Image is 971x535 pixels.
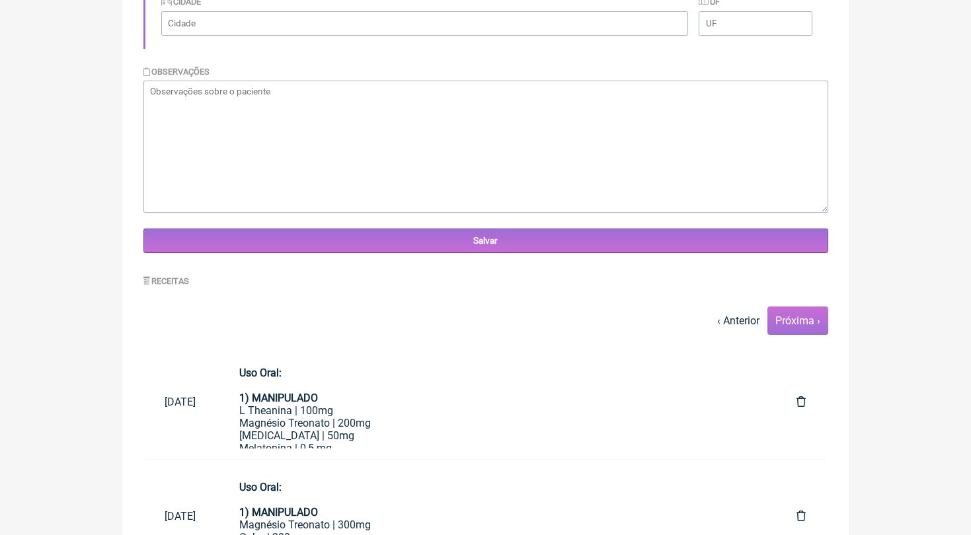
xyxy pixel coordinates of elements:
input: Cidade [161,11,689,36]
strong: 1) MANIPULADO [239,392,318,404]
a: ‹ Anterior [717,314,759,327]
div: Magnésio Treonato | 200mg [239,417,754,429]
a: Próxima › [775,314,820,327]
div: L Theanina | 100mg [239,404,754,417]
label: Observações [143,67,210,77]
strong: Uso Oral: [239,367,282,379]
strong: 1) MANIPULADO [239,506,318,518]
div: Magnésio Treonato | 300mg [239,518,754,531]
a: [DATE] [143,499,218,533]
label: Receitas [143,276,190,286]
a: [DATE] [143,385,218,419]
strong: Uso Oral: [239,481,282,493]
nav: pager [143,306,828,335]
div: [MEDICAL_DATA] | 50mg Melatonina | 0,5 mg Valeriana | 200 mg [239,429,754,467]
a: Uso Oral: 1) MANIPULADOL Theanina | 100mgMagnésio Treonato | 200mg[MEDICAL_DATA] | 50mgMelatonina... [218,356,775,448]
input: Salvar [143,229,828,253]
input: UF [699,11,812,36]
